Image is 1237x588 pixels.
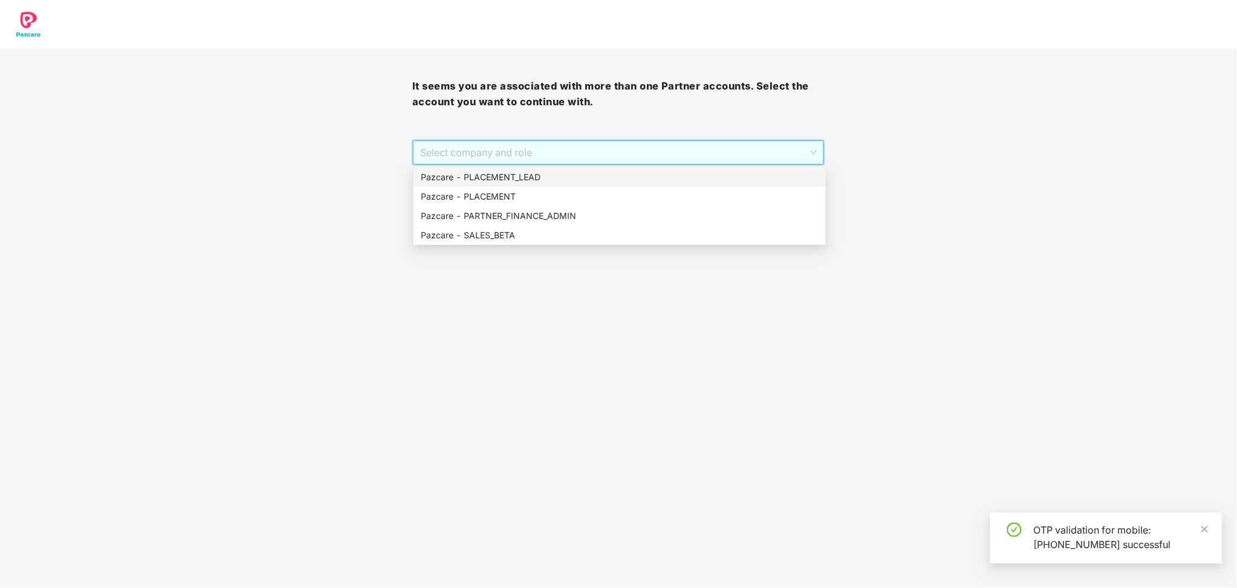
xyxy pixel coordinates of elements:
span: check-circle [1007,523,1022,537]
div: Pazcare - SALES_BETA [414,226,826,245]
div: Pazcare - PLACEMENT_LEAD [421,171,819,184]
div: Pazcare - SALES_BETA [421,229,819,242]
div: Pazcare - PLACEMENT_LEAD [414,168,826,187]
div: Pazcare - PARTNER_FINANCE_ADMIN [421,209,819,223]
div: OTP validation for mobile: [PHONE_NUMBER] successful [1034,523,1208,552]
div: Pazcare - PLACEMENT [414,187,826,206]
h3: It seems you are associated with more than one Partner accounts. Select the account you want to c... [412,79,825,109]
div: Pazcare - PLACEMENT [421,190,819,203]
div: Pazcare - PARTNER_FINANCE_ADMIN [414,206,826,226]
span: Select company and role [420,141,817,164]
span: close [1201,525,1209,534]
